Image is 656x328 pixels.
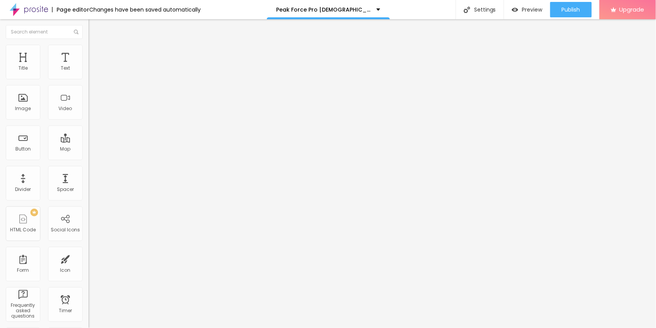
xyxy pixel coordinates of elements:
button: Publish [550,2,592,17]
div: Frequently asked questions [8,303,38,319]
span: Preview [522,7,543,13]
div: Spacer [57,187,74,192]
p: Peak Force Pro [DEMOGRAPHIC_DATA][MEDICAL_DATA] Canada Support Strength, Stamina & Vitality [276,7,371,12]
input: Search element [6,25,83,39]
div: Button [15,146,31,152]
img: Icone [74,30,78,34]
div: Icon [60,268,71,273]
div: HTML Code [10,227,36,233]
div: Title [18,65,28,71]
div: Form [17,268,29,273]
div: Divider [15,187,31,192]
iframe: Editor [88,19,656,328]
div: Map [60,146,71,152]
img: Icone [464,7,470,13]
div: Social Icons [51,227,80,233]
span: Publish [562,7,580,13]
div: Image [15,106,31,111]
div: Video [59,106,72,111]
span: Upgrade [619,6,644,13]
div: Changes have been saved automatically [89,7,201,12]
div: Text [61,65,70,71]
button: Preview [504,2,550,17]
div: Timer [59,308,72,313]
img: view-1.svg [512,7,518,13]
div: Page editor [52,7,89,12]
